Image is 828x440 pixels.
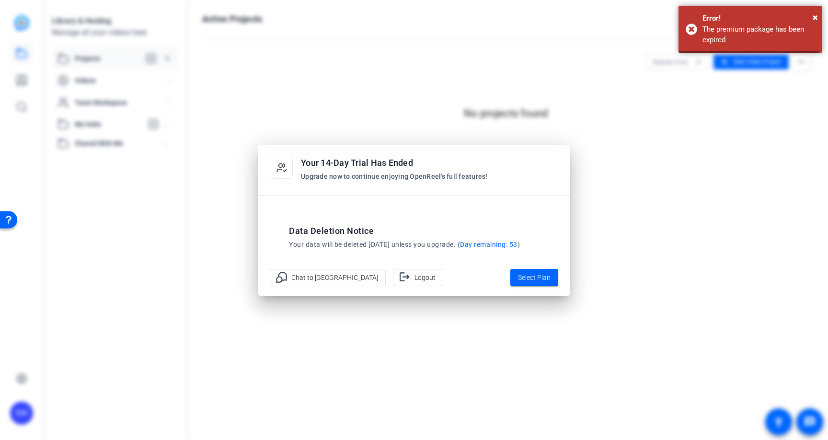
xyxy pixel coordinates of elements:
[813,12,818,23] span: ×
[510,269,558,286] button: Select Plan
[301,172,488,181] p: Upgrade now to continue enjoying OpenReel's full features!
[270,269,386,286] button: Chat to [GEOGRAPHIC_DATA]
[289,240,539,249] p: Your data will be deleted [DATE] unless you upgrade. ( )
[702,13,815,24] div: Error!
[813,10,818,24] button: Close
[702,24,815,46] div: The premium package has been expired
[399,271,411,283] mat-icon: logout
[460,241,517,248] span: Day remaining: 53
[289,224,539,238] h2: Data Deletion Notice
[301,156,413,170] h2: Your 14-Day Trial Has Ended
[518,272,551,283] span: Select Plan
[414,268,436,287] span: Logout
[291,268,378,287] span: Chat to [GEOGRAPHIC_DATA]
[393,269,443,286] button: Logout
